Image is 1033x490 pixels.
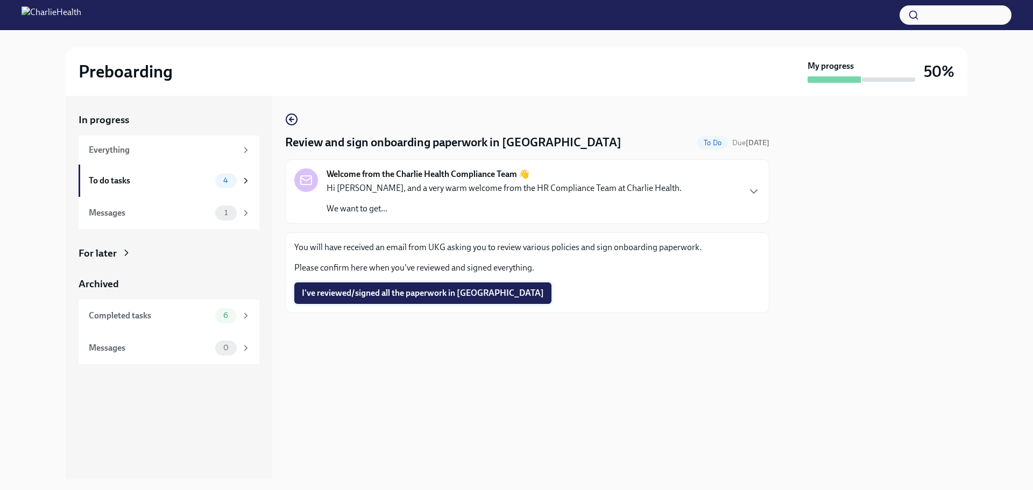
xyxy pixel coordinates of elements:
[218,209,234,217] span: 1
[79,332,259,364] a: Messages0
[285,134,621,151] h4: Review and sign onboarding paperwork in [GEOGRAPHIC_DATA]
[732,138,769,147] span: Due
[217,311,235,319] span: 6
[294,242,760,253] p: You will have received an email from UKG asking you to review various policies and sign onboardin...
[697,139,728,147] span: To Do
[217,176,235,184] span: 4
[22,6,81,24] img: CharlieHealth
[79,246,117,260] div: For later
[924,62,954,81] h3: 50%
[89,144,237,156] div: Everything
[89,175,211,187] div: To do tasks
[732,138,769,148] span: October 17th, 2025 10:00
[79,277,259,291] a: Archived
[327,168,529,180] strong: Welcome from the Charlie Health Compliance Team 👋
[79,300,259,332] a: Completed tasks6
[79,165,259,197] a: To do tasks4
[327,203,682,215] p: We want to get...
[808,60,854,72] strong: My progress
[217,344,235,352] span: 0
[79,113,259,127] a: In progress
[302,288,544,299] span: I've reviewed/signed all the paperwork in [GEOGRAPHIC_DATA]
[89,310,211,322] div: Completed tasks
[294,282,551,304] button: I've reviewed/signed all the paperwork in [GEOGRAPHIC_DATA]
[327,182,682,194] p: Hi [PERSON_NAME], and a very warm welcome from the HR Compliance Team at Charlie Health.
[746,138,769,147] strong: [DATE]
[79,246,259,260] a: For later
[79,197,259,229] a: Messages1
[294,262,760,274] p: Please confirm here when you've reviewed and signed everything.
[79,136,259,165] a: Everything
[89,207,211,219] div: Messages
[79,61,173,82] h2: Preboarding
[89,342,211,354] div: Messages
